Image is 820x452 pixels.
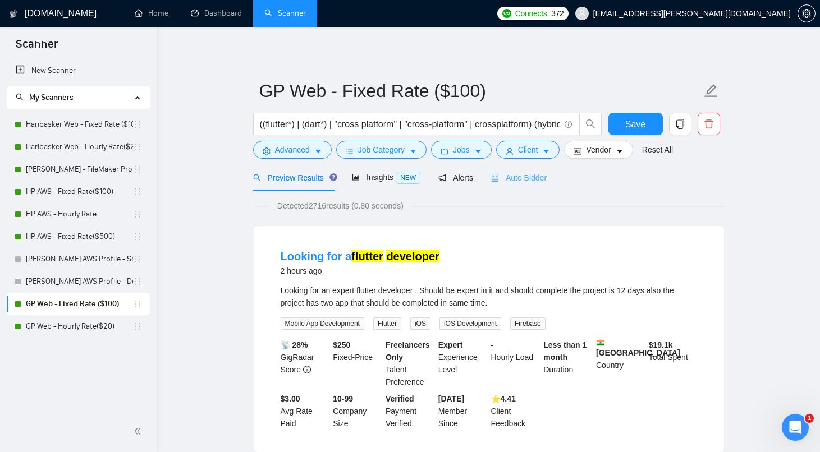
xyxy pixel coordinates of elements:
[506,147,514,155] span: user
[518,144,538,156] span: Client
[281,264,439,278] div: 2 hours ago
[438,340,463,349] b: Expert
[453,144,470,156] span: Jobs
[333,340,350,349] b: $ 250
[358,144,405,156] span: Job Category
[396,172,420,184] span: NEW
[649,340,673,349] b: $ 19.1k
[491,394,516,403] b: ⭐️ 4.41
[496,141,560,159] button: userClientcaret-down
[133,277,142,286] span: holder
[133,165,142,174] span: holder
[333,394,353,403] b: 10-99
[670,119,691,129] span: copy
[502,9,511,18] img: upwork-logo.png
[805,414,814,423] span: 1
[133,187,142,196] span: holder
[565,121,572,128] span: info-circle
[133,255,142,264] span: holder
[431,141,492,159] button: folderJobscaret-down
[491,173,547,182] span: Auto Bidder
[596,339,680,357] b: [GEOGRAPHIC_DATA]
[386,250,439,262] mark: developer
[346,147,354,155] span: bars
[16,59,141,82] a: New Scanner
[438,394,464,403] b: [DATE]
[328,172,338,182] div: Tooltip anchor
[260,117,560,131] input: Search Freelance Jobs...
[436,339,489,388] div: Experience Level
[373,317,401,330] span: Flutter
[7,270,150,293] li: Hariprasad AWS Profile - DevOps
[698,113,720,135] button: delete
[281,317,364,330] span: Mobile App Development
[26,225,133,248] a: HP AWS - Fixed Rate($500)
[438,173,473,182] span: Alerts
[331,339,383,388] div: Fixed-Price
[26,270,133,293] a: [PERSON_NAME] AWS Profile - DevOps
[578,10,586,17] span: user
[489,393,542,430] div: Client Feedback
[574,147,581,155] span: idcard
[133,120,142,129] span: holder
[616,147,624,155] span: caret-down
[7,36,67,59] span: Scanner
[7,158,150,181] li: Koushik - FileMaker Profile
[7,293,150,315] li: GP Web - Fixed Rate ($100)
[281,284,697,309] div: Looking for an expert flutter developer . Should be expert in it and should complete the project ...
[26,113,133,136] a: Haribasker Web - Fixed Rate ($100)
[26,315,133,338] a: GP Web - Hourly Rate($20)
[594,339,647,388] div: Country
[7,203,150,225] li: HP AWS - Hourly Rate
[579,113,602,135] button: search
[275,144,310,156] span: Advanced
[281,340,308,349] b: 📡 28%
[133,142,142,151] span: holder
[7,315,150,338] li: GP Web - Hourly Rate($20)
[798,9,816,18] a: setting
[580,119,601,129] span: search
[597,339,604,347] img: 🇮🇳
[7,225,150,248] li: HP AWS - Fixed Rate($500)
[510,317,546,330] span: Firebase
[608,113,663,135] button: Save
[314,147,322,155] span: caret-down
[331,393,383,430] div: Company Size
[647,339,699,388] div: Total Spent
[436,393,489,430] div: Member Since
[26,136,133,158] a: Haribasker Web - Hourly Rate($25)
[336,141,427,159] button: barsJob Categorycaret-down
[386,394,414,403] b: Verified
[352,173,360,181] span: area-chart
[303,366,311,373] span: info-circle
[386,340,430,362] b: Freelancers Only
[474,147,482,155] span: caret-down
[541,339,594,388] div: Duration
[278,393,331,430] div: Avg Rate Paid
[642,144,673,156] a: Reset All
[564,141,633,159] button: idcardVendorcaret-down
[135,8,168,18] a: homeHome
[798,9,815,18] span: setting
[26,293,133,315] a: GP Web - Fixed Rate ($100)
[133,299,142,308] span: holder
[439,317,501,330] span: iOS Development
[259,77,702,105] input: Scanner name...
[269,200,411,212] span: Detected 2716 results (0.80 seconds)
[26,248,133,270] a: [PERSON_NAME] AWS Profile - Solutions Architect
[586,144,611,156] span: Vendor
[383,393,436,430] div: Payment Verified
[383,339,436,388] div: Talent Preference
[264,8,306,18] a: searchScanner
[352,173,420,182] span: Insights
[351,250,383,262] mark: flutter
[281,394,300,403] b: $3.00
[698,119,720,129] span: delete
[438,174,446,182] span: notification
[253,141,332,159] button: settingAdvancedcaret-down
[191,8,242,18] a: dashboardDashboard
[489,339,542,388] div: Hourly Load
[798,4,816,22] button: setting
[26,158,133,181] a: [PERSON_NAME] - FileMaker Profile
[16,93,24,101] span: search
